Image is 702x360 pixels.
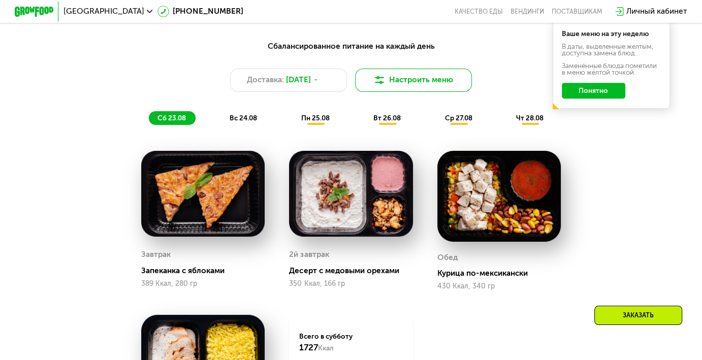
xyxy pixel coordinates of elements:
[437,282,561,290] div: 430 Ккал, 340 гр
[299,342,318,352] span: 1727
[157,6,244,17] a: [PHONE_NUMBER]
[626,6,687,17] div: Личный кабинет
[318,344,334,352] span: Ккал
[230,114,257,122] span: вс 24.08
[355,69,472,92] button: Настроить меню
[562,62,661,76] div: Заменённые блюда пометили в меню жёлтой точкой.
[157,114,186,122] span: сб 23.08
[63,8,144,15] span: [GEOGRAPHIC_DATA]
[445,114,472,122] span: ср 27.08
[437,250,458,265] div: Обед
[437,269,568,278] div: Курица по-мексикански
[594,306,682,325] div: Заказать
[289,266,420,276] div: Десерт с медовыми орехами
[510,8,544,15] a: Вендинги
[516,114,544,122] span: чт 28.08
[289,247,329,262] div: 2й завтрак
[562,30,661,37] div: Ваше меню на эту неделю
[373,114,401,122] span: вт 26.08
[286,74,311,86] span: [DATE]
[455,8,503,15] a: Качество еды
[247,74,284,86] span: Доставка:
[141,280,265,288] div: 389 Ккал, 280 гр
[562,83,625,99] button: Понятно
[299,332,403,353] div: Всего в субботу
[289,280,412,288] div: 350 Ккал, 166 гр
[552,8,602,15] div: поставщикам
[141,247,171,262] div: Завтрак
[62,41,640,53] div: Сбалансированное питание на каждый день
[562,43,661,57] div: В даты, выделенные желтым, доступна замена блюд.
[141,266,272,276] div: Запеканка с яблоками
[301,114,330,122] span: пн 25.08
